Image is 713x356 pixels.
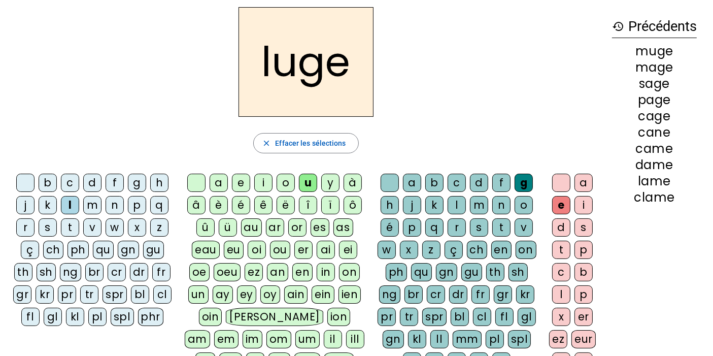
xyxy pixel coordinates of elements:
[253,133,358,153] button: Effacer les sélections
[232,196,250,214] div: é
[411,263,432,281] div: qu
[254,174,273,192] div: i
[448,174,466,192] div: c
[574,241,593,259] div: p
[60,263,81,281] div: ng
[239,7,374,117] h2: luge
[518,308,536,326] div: gl
[612,159,697,171] div: dame
[128,196,146,214] div: p
[453,330,482,348] div: mm
[43,241,63,259] div: ch
[400,308,418,326] div: tr
[80,285,98,304] div: tr
[386,263,407,281] div: ph
[492,218,511,237] div: t
[130,263,148,281] div: dr
[39,218,57,237] div: s
[210,196,228,214] div: è
[270,241,290,259] div: ou
[471,285,490,304] div: fr
[111,308,134,326] div: spl
[248,241,266,259] div: oi
[574,196,593,214] div: i
[275,137,346,149] span: Effacer les sélections
[192,241,220,259] div: eau
[436,263,457,281] div: gn
[266,218,284,237] div: ar
[299,196,317,214] div: î
[13,285,31,304] div: gr
[379,285,400,304] div: ng
[612,45,697,57] div: muge
[346,330,364,348] div: ill
[36,285,54,304] div: kr
[16,218,35,237] div: r
[128,218,146,237] div: x
[267,263,288,281] div: an
[196,218,215,237] div: û
[83,218,101,237] div: v
[404,285,423,304] div: br
[152,263,171,281] div: fr
[39,196,57,214] div: k
[515,174,533,192] div: g
[516,241,536,259] div: on
[445,241,463,259] div: ç
[339,241,357,259] div: ei
[381,218,399,237] div: é
[486,263,504,281] div: th
[61,174,79,192] div: c
[219,218,237,237] div: ü
[266,330,291,348] div: om
[189,263,210,281] div: oe
[93,241,114,259] div: qu
[425,218,444,237] div: q
[473,308,491,326] div: cl
[14,263,32,281] div: th
[552,196,570,214] div: e
[612,143,697,155] div: came
[185,330,210,348] div: am
[461,263,482,281] div: gu
[37,263,56,281] div: sh
[295,330,320,348] div: um
[83,174,101,192] div: d
[612,20,624,33] mat-icon: history
[612,175,697,187] div: lame
[44,308,62,326] div: gl
[108,263,126,281] div: cr
[21,241,39,259] div: ç
[552,263,570,281] div: c
[150,174,168,192] div: h
[612,191,697,204] div: clame
[516,285,534,304] div: kr
[448,196,466,214] div: l
[292,263,313,281] div: en
[612,126,697,139] div: cane
[67,241,89,259] div: ph
[150,196,168,214] div: q
[16,196,35,214] div: j
[470,218,488,237] div: s
[66,308,84,326] div: kl
[515,218,533,237] div: v
[39,174,57,192] div: b
[88,308,107,326] div: pl
[344,196,362,214] div: ô
[262,139,271,148] mat-icon: close
[422,308,447,326] div: spr
[451,308,469,326] div: bl
[321,196,339,214] div: ï
[61,218,79,237] div: t
[118,241,139,259] div: gn
[106,196,124,214] div: n
[317,241,335,259] div: ai
[425,174,444,192] div: b
[299,174,317,192] div: u
[574,218,593,237] div: s
[400,241,418,259] div: x
[403,218,421,237] div: p
[486,330,504,348] div: pl
[131,285,149,304] div: bl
